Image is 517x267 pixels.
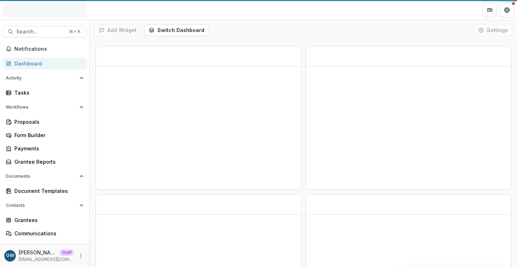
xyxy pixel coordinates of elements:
[6,105,77,110] span: Workflows
[14,158,81,166] div: Grantee Reports
[19,256,74,263] p: [EMAIL_ADDRESS][DOMAIN_NAME]
[94,24,141,36] button: Add Widget
[14,89,81,96] div: Tasks
[14,118,81,126] div: Proposals
[3,214,87,226] a: Grantees
[68,28,82,36] div: ⌘ + K
[3,101,87,113] button: Open Workflows
[3,156,87,168] a: Grantee Reports
[3,26,87,37] button: Search...
[14,131,81,139] div: Form Builder
[500,3,514,17] button: Get Help
[3,200,87,211] button: Open Contacts
[14,145,81,152] div: Payments
[3,185,87,197] a: Document Templates
[14,187,81,195] div: Document Templates
[6,253,14,258] div: Grace Willig
[3,242,87,254] button: Open Data & Reporting
[3,58,87,69] a: Dashboard
[483,3,497,17] button: Partners
[3,171,87,182] button: Open Documents
[3,142,87,154] a: Payments
[144,24,209,36] button: Switch Dashboard
[6,203,77,208] span: Contacts
[474,24,513,36] button: Settings
[6,174,77,179] span: Documents
[60,249,74,256] p: Staff
[3,87,87,99] a: Tasks
[3,43,87,55] button: Notifications
[93,5,123,15] nav: breadcrumb
[77,252,85,260] button: More
[3,129,87,141] a: Form Builder
[16,29,65,35] span: Search...
[19,249,57,256] p: [PERSON_NAME]
[14,46,84,52] span: Notifications
[14,216,81,224] div: Grantees
[3,116,87,128] a: Proposals
[3,72,87,84] button: Open Activity
[14,230,81,237] div: Communications
[6,76,77,81] span: Activity
[3,227,87,239] a: Communications
[14,60,81,67] div: Dashboard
